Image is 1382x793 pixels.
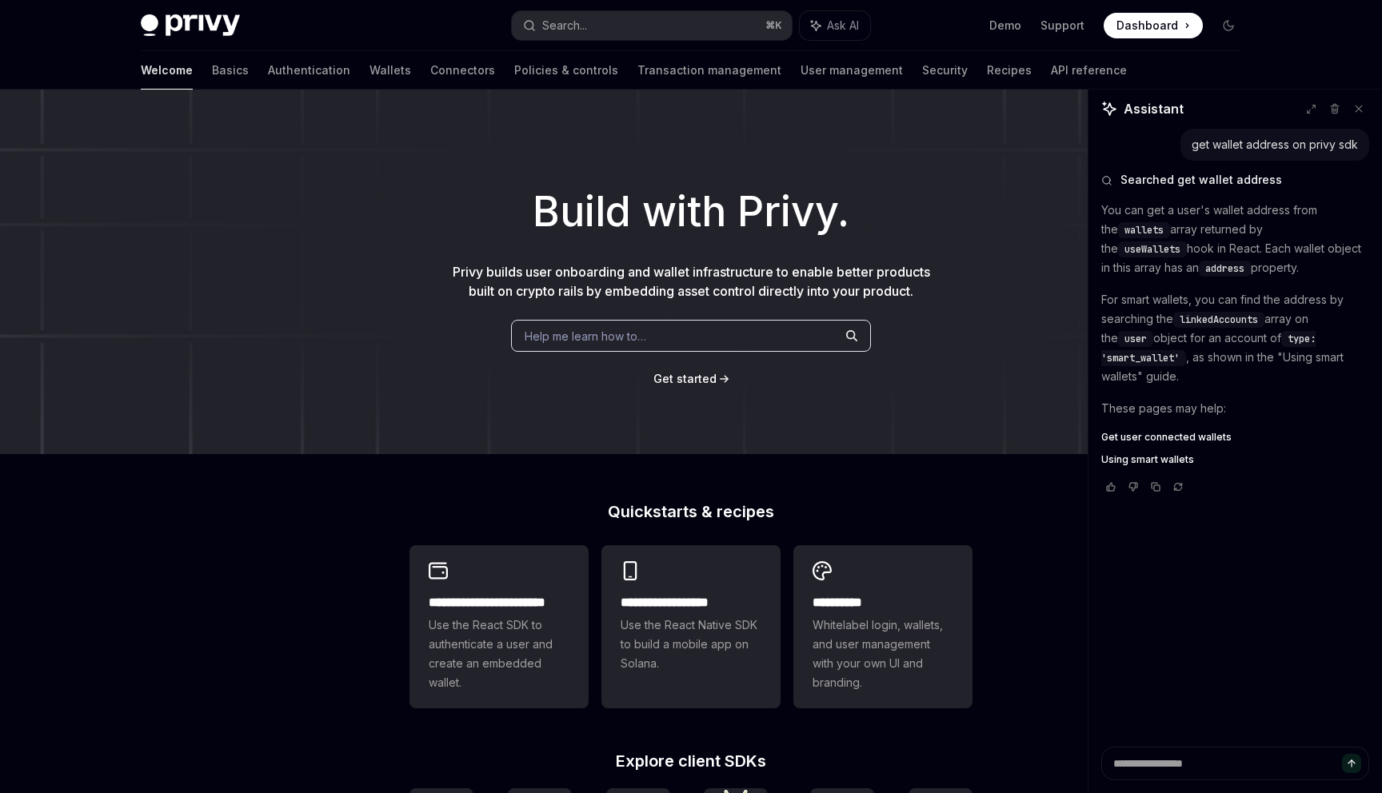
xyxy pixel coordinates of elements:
a: User management [801,51,903,90]
a: Demo [989,18,1021,34]
span: Get user connected wallets [1101,431,1232,444]
a: Transaction management [637,51,781,90]
span: Using smart wallets [1101,453,1194,466]
span: type: 'smart_wallet' [1101,333,1316,365]
a: Using smart wallets [1101,453,1369,466]
a: Basics [212,51,249,90]
span: Get started [653,372,717,385]
span: Whitelabel login, wallets, and user management with your own UI and branding. [813,616,953,692]
button: Search...⌘K [512,11,792,40]
p: These pages may help: [1101,399,1369,418]
span: user [1124,333,1147,345]
a: **** **** **** ***Use the React Native SDK to build a mobile app on Solana. [601,545,781,708]
span: Use the React Native SDK to build a mobile app on Solana. [621,616,761,673]
div: get wallet address on privy sdk [1192,137,1358,153]
a: Recipes [987,51,1032,90]
span: wallets [1124,224,1164,237]
span: Assistant [1124,99,1184,118]
p: You can get a user's wallet address from the array returned by the hook in React. Each wallet obj... [1101,201,1369,277]
a: Support [1040,18,1084,34]
span: ⌘ K [765,19,782,32]
a: Get started [653,371,717,387]
a: Get user connected wallets [1101,431,1369,444]
span: Searched get wallet address [1120,172,1282,188]
a: Dashboard [1104,13,1203,38]
p: For smart wallets, you can find the address by searching the array on the object for an account o... [1101,290,1369,386]
a: Welcome [141,51,193,90]
button: Ask AI [800,11,870,40]
button: Toggle dark mode [1216,13,1241,38]
a: Policies & controls [514,51,618,90]
a: Authentication [268,51,350,90]
span: useWallets [1124,243,1180,256]
span: Privy builds user onboarding and wallet infrastructure to enable better products built on crypto ... [453,264,930,299]
span: linkedAccounts [1180,313,1258,326]
a: Connectors [430,51,495,90]
a: API reference [1051,51,1127,90]
a: **** *****Whitelabel login, wallets, and user management with your own UI and branding. [793,545,973,708]
button: Searched get wallet address [1101,172,1369,188]
span: Use the React SDK to authenticate a user and create an embedded wallet. [429,616,569,692]
h2: Explore client SDKs [409,753,973,769]
h1: Build with Privy. [26,181,1356,243]
span: Dashboard [1116,18,1178,34]
h2: Quickstarts & recipes [409,504,973,520]
span: Ask AI [827,18,859,34]
img: dark logo [141,14,240,37]
a: Security [922,51,968,90]
div: Search... [542,16,587,35]
button: Send message [1342,754,1361,773]
span: Help me learn how to… [525,328,646,345]
span: address [1205,262,1244,275]
a: Wallets [369,51,411,90]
